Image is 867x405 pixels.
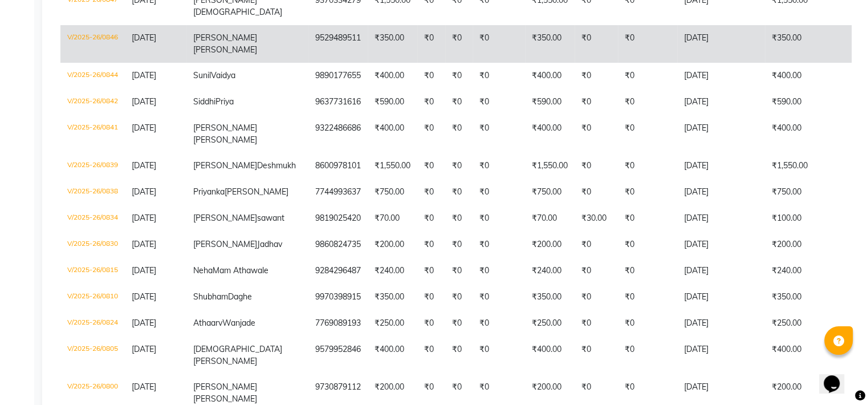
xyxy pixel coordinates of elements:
td: ₹0 [445,284,473,310]
td: ₹0 [445,179,473,205]
span: [DATE] [132,265,156,276]
td: ₹750.00 [765,179,853,205]
td: ₹750.00 [525,179,575,205]
td: ₹400.00 [368,115,417,153]
td: ₹0 [417,179,445,205]
td: ₹0 [417,205,445,232]
td: V/2025-26/0810 [60,284,125,310]
td: ₹200.00 [765,232,853,258]
span: [DATE] [132,160,156,171]
td: ₹400.00 [765,337,853,374]
td: ₹0 [473,258,525,284]
td: ₹100.00 [765,205,853,232]
td: 9819025420 [308,205,368,232]
span: Deshmukh [257,160,296,171]
span: [DEMOGRAPHIC_DATA] [193,7,282,17]
td: ₹240.00 [765,258,853,284]
td: ₹0 [473,153,525,179]
td: ₹350.00 [368,25,417,63]
td: ₹0 [473,337,525,374]
td: ₹0 [618,179,677,205]
td: 9284296487 [308,258,368,284]
td: V/2025-26/0841 [60,115,125,153]
td: ₹200.00 [525,232,575,258]
td: V/2025-26/0838 [60,179,125,205]
td: ₹0 [473,25,525,63]
td: ₹0 [618,310,677,337]
td: ₹0 [417,232,445,258]
td: ₹590.00 [525,89,575,115]
td: [DATE] [677,179,765,205]
td: ₹350.00 [525,284,575,310]
td: ₹0 [575,25,618,63]
span: [PERSON_NAME] [193,213,257,223]
td: ₹0 [618,153,677,179]
td: V/2025-26/0834 [60,205,125,232]
span: Wanjade [222,318,255,328]
td: ₹0 [575,179,618,205]
td: ₹250.00 [525,310,575,337]
span: [DEMOGRAPHIC_DATA] [193,344,282,354]
td: ₹0 [417,115,445,153]
span: [PERSON_NAME] [193,160,257,171]
td: V/2025-26/0839 [60,153,125,179]
td: ₹0 [417,89,445,115]
td: ₹0 [473,205,525,232]
span: [PERSON_NAME] [225,187,288,197]
td: ₹0 [445,337,473,374]
td: [DATE] [677,284,765,310]
td: ₹0 [618,63,677,89]
span: Vaidya [211,70,235,80]
span: [PERSON_NAME] [193,239,257,249]
td: ₹0 [575,258,618,284]
td: 9970398915 [308,284,368,310]
td: ₹0 [417,337,445,374]
td: ₹750.00 [368,179,417,205]
td: 8600978101 [308,153,368,179]
td: [DATE] [677,115,765,153]
span: [DATE] [132,291,156,302]
td: ₹0 [473,284,525,310]
td: ₹240.00 [525,258,575,284]
span: [PERSON_NAME] [193,33,257,43]
span: Daghe [228,291,252,302]
td: ₹0 [618,258,677,284]
td: ₹0 [445,25,473,63]
span: [PERSON_NAME] [193,135,257,145]
span: [DATE] [132,70,156,80]
span: [PERSON_NAME] [193,356,257,366]
td: ₹250.00 [368,310,417,337]
span: [PERSON_NAME] [193,44,257,55]
td: ₹0 [473,89,525,115]
span: Shubham [193,291,228,302]
td: [DATE] [677,205,765,232]
iframe: chat widget [819,359,856,394]
td: [DATE] [677,89,765,115]
td: ₹250.00 [765,310,853,337]
td: ₹0 [417,25,445,63]
td: 9637731616 [308,89,368,115]
td: ₹0 [417,153,445,179]
td: ₹0 [417,63,445,89]
td: ₹0 [417,284,445,310]
td: 9890177655 [308,63,368,89]
span: [PERSON_NAME] [193,382,257,392]
td: ₹1,550.00 [368,153,417,179]
td: ₹30.00 [575,205,618,232]
td: ₹350.00 [765,25,853,63]
td: [DATE] [677,153,765,179]
td: ₹0 [473,179,525,205]
td: ₹400.00 [525,337,575,374]
td: V/2025-26/0846 [60,25,125,63]
td: [DATE] [677,258,765,284]
span: Priya [215,96,234,107]
span: Jadhav [257,239,282,249]
td: ₹400.00 [368,337,417,374]
span: sawant [257,213,284,223]
td: ₹0 [575,89,618,115]
span: [DATE] [132,33,156,43]
td: ₹0 [445,153,473,179]
span: [DATE] [132,318,156,328]
td: ₹0 [445,258,473,284]
td: ₹0 [473,115,525,153]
